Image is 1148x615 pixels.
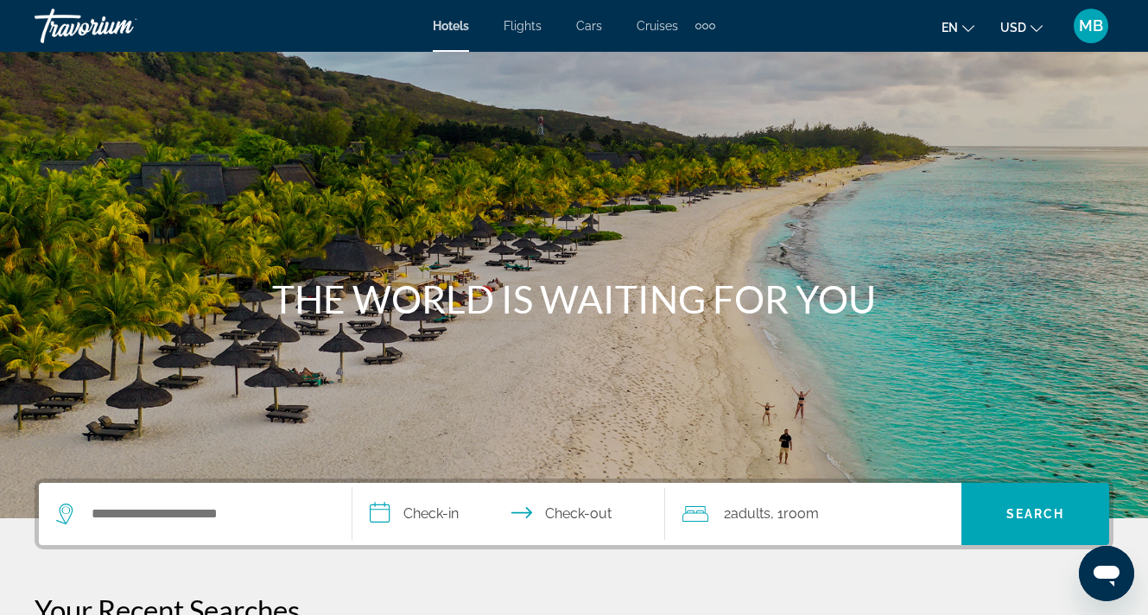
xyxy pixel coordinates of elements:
a: Hotels [433,19,469,33]
button: User Menu [1069,8,1113,44]
button: Search [961,483,1109,545]
a: Cars [576,19,602,33]
span: en [942,21,958,35]
span: Adults [731,505,771,522]
span: Room [783,505,819,522]
button: Check in and out dates [352,483,666,545]
span: , 1 [771,502,819,526]
span: Search [1006,507,1065,521]
span: USD [1000,21,1026,35]
iframe: Кнопка запуска окна обмена сообщениями [1079,546,1134,601]
h1: THE WORLD IS WAITING FOR YOU [251,276,898,321]
a: Travorium [35,3,207,48]
div: Search widget [39,483,1109,545]
button: Change language [942,15,974,40]
button: Change currency [1000,15,1043,40]
button: Travelers: 2 adults, 0 children [665,483,961,545]
a: Cruises [637,19,678,33]
span: MB [1079,17,1103,35]
span: 2 [724,502,771,526]
a: Flights [504,19,542,33]
button: Extra navigation items [695,12,715,40]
